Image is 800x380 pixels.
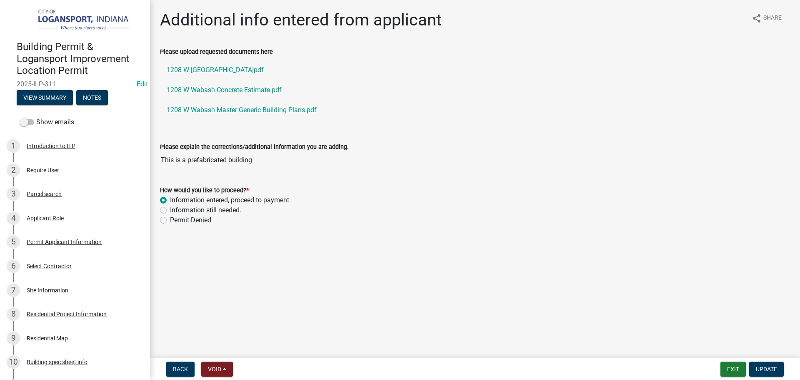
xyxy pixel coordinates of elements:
[27,359,87,365] div: Building spec sheet info
[17,90,73,105] button: View Summary
[160,188,249,194] label: How would you like to proceed?
[745,10,788,26] button: shareShare
[17,95,73,101] wm-modal-confirm: Summary
[7,307,20,321] div: 8
[7,332,20,345] div: 9
[7,164,20,177] div: 2
[173,366,188,372] span: Back
[160,10,442,30] h1: Additional info entered from applicant
[27,167,59,173] div: Require User
[208,366,221,372] span: Void
[137,80,148,88] a: Edit
[720,362,746,377] button: Exit
[27,191,62,197] div: Parcel search
[166,362,195,377] button: Back
[7,259,20,273] div: 6
[160,60,790,80] a: 1208 W [GEOGRAPHIC_DATA]pdf
[7,355,20,369] div: 10
[763,13,782,23] span: Share
[27,263,72,269] div: Select Contractor
[7,139,20,153] div: 1
[160,100,790,120] a: 1208 W Wabash Master Generic Building Plans.pdf
[749,362,784,377] button: Update
[27,215,64,221] div: Applicant Role
[7,187,20,201] div: 3
[27,335,68,341] div: Residential Map
[201,362,233,377] button: Void
[76,90,108,105] button: Notes
[27,239,102,245] div: Permit Applicant Information
[170,215,211,225] label: Permit Denied
[160,49,273,55] label: Please upload requested documents here
[27,287,68,293] div: Site Information
[27,311,107,317] div: Residential Project Information
[160,144,349,150] label: Please explain the corrections/additional information you are adding.
[752,13,762,23] i: share
[76,95,108,101] wm-modal-confirm: Notes
[17,9,137,32] img: City of Logansport, Indiana
[160,80,790,100] a: 1208 W Wabash Concrete Estimate.pdf
[7,211,20,225] div: 4
[170,195,289,205] label: Information entered, proceed to payment
[17,41,143,77] h4: Building Permit & Logansport Improvement Location Permit
[7,235,20,249] div: 5
[756,366,777,372] span: Update
[170,205,241,215] label: Information still needed.
[27,143,75,149] div: Introduction to ILP
[20,117,74,127] label: Show emails
[17,80,133,88] span: 2025-ILP-311
[7,284,20,297] div: 7
[137,80,148,88] wm-modal-confirm: Edit Application Number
